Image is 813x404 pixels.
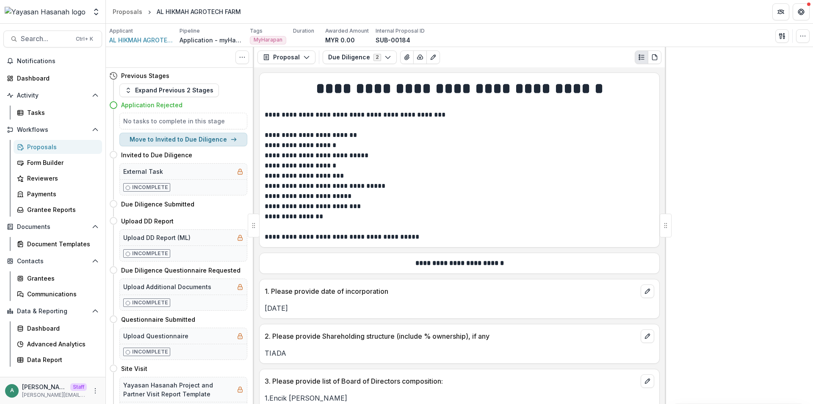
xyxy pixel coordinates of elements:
p: Internal Proposal ID [376,27,425,35]
div: Advanced Analytics [27,340,95,348]
a: Data Report [14,353,102,367]
p: Incomplete [132,299,168,306]
a: Proposals [109,6,146,18]
button: Edit as form [426,50,440,64]
h4: Upload DD Report [121,217,174,226]
span: Search... [21,35,71,43]
div: Ctrl + K [74,34,95,44]
button: edit [641,284,654,298]
button: Open Workflows [3,123,102,137]
nav: breadcrumb [109,6,244,18]
a: Advanced Analytics [14,337,102,351]
h4: Due Diligence Questionnaire Requested [121,266,241,275]
div: Dashboard [17,74,95,83]
button: Open Documents [3,220,102,234]
span: MyHarapan [254,37,282,43]
div: Reviewers [27,174,95,183]
a: Proposals [14,140,102,154]
a: Payments [14,187,102,201]
div: Document Templates [27,240,95,248]
div: Data Report [27,355,95,364]
a: Form Builder [14,156,102,170]
h4: Site Visit [121,364,147,373]
p: [PERSON_NAME][EMAIL_ADDRESS][DOMAIN_NAME] [22,382,67,391]
span: Activity [17,92,88,99]
a: Document Templates [14,237,102,251]
button: edit [641,329,654,343]
h4: Previous Stages [121,71,169,80]
p: 2. Please provide Shareholding structure (include % ownership), if any [265,331,637,341]
button: Get Help [793,3,810,20]
div: Grantees [27,274,95,283]
div: Grantee Reports [27,205,95,214]
h4: Questionnaire Submitted [121,315,195,324]
div: Proposals [113,7,142,16]
a: Dashboard [3,71,102,85]
span: Notifications [17,58,99,65]
p: Application - myHarapan [180,36,243,45]
p: Incomplete [132,348,168,356]
p: Awarded Amount [325,27,369,35]
button: Plaintext view [635,50,648,64]
h4: Invited to Due Diligence [121,150,192,159]
button: Due Diligence2 [323,50,397,64]
a: Reviewers [14,171,102,185]
button: Open Activity [3,89,102,102]
div: Communications [27,290,95,298]
p: [PERSON_NAME][EMAIL_ADDRESS][DOMAIN_NAME] [22,391,87,399]
div: Form Builder [27,158,95,167]
p: SUB-00184 [376,36,410,45]
p: Applicant [109,27,133,35]
button: Move to Invited to Due Diligence [119,133,247,146]
img: Yayasan Hasanah logo [5,7,86,17]
p: Staff [70,383,87,391]
h4: Due Diligence Submitted [121,200,194,209]
p: TIADA [265,348,654,358]
h5: No tasks to complete in this stage [123,117,243,125]
p: Tags [250,27,263,35]
h5: Upload Additional Documents [123,282,211,291]
span: Documents [17,223,88,231]
button: Partners [772,3,789,20]
h5: Yayasan Hasanah Project and Partner Visit Report Template [123,381,233,398]
h5: External Task [123,167,163,176]
a: Tasks [14,106,102,120]
button: Open Data & Reporting [3,304,102,318]
p: Incomplete [132,250,168,257]
p: [DATE] [265,303,654,313]
span: Workflows [17,126,88,134]
p: MYR 0.00 [325,36,355,45]
a: Dashboard [14,321,102,335]
a: Grantees [14,271,102,285]
span: Contacts [17,258,88,265]
button: Toggle View Cancelled Tasks [235,50,249,64]
button: Open entity switcher [90,3,102,20]
p: Duration [293,27,314,35]
button: edit [641,374,654,388]
span: Data & Reporting [17,308,88,315]
p: 3. Please provide list of Board of Directors composition: [265,376,637,386]
h5: Upload Questionnaire [123,332,188,340]
div: anveet@trytemelio.com [10,388,14,393]
h4: Application Rejected [121,100,183,109]
button: Notifications [3,54,102,68]
button: PDF view [648,50,661,64]
button: Expand Previous 2 Stages [119,84,219,97]
div: Proposals [27,142,95,151]
p: Pipeline [180,27,200,35]
button: View Attached Files [400,50,414,64]
div: Payments [27,189,95,198]
button: Search... [3,31,102,47]
button: More [90,386,100,396]
p: 1. Please provide date of incorporation [265,286,637,296]
div: AL HIKMAH AGROTECH FARM [157,7,241,16]
a: AL HIKMAH AGROTECH FARM [109,36,173,45]
button: Proposal [257,50,315,64]
div: Tasks [27,108,95,117]
h5: Upload DD Report (ML) [123,233,191,242]
button: Open Contacts [3,254,102,268]
p: Incomplete [132,184,168,191]
div: Dashboard [27,324,95,333]
a: Grantee Reports [14,203,102,217]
